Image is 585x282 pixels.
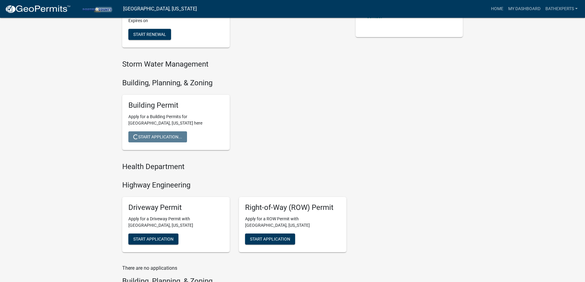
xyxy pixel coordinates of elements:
[506,3,543,15] a: My Dashboard
[128,29,171,40] button: Start Renewal
[122,265,346,272] p: There are no applications
[122,162,346,171] h4: Health Department
[133,237,174,241] span: Start Application
[245,216,340,229] p: Apply for a ROW Permit with [GEOGRAPHIC_DATA], [US_STATE]
[128,203,224,212] h5: Driveway Permit
[128,216,224,229] p: Apply for a Driveway Permit with [GEOGRAPHIC_DATA], [US_STATE]
[245,234,295,245] button: Start Application
[128,17,224,24] p: Expires on
[122,181,346,190] h4: Highway Engineering
[128,114,224,126] p: Apply for a Building Permits for [GEOGRAPHIC_DATA], [US_STATE] here
[123,4,197,14] a: [GEOGRAPHIC_DATA], [US_STATE]
[489,3,506,15] a: Home
[122,79,346,87] h4: Building, Planning, & Zoning
[245,203,340,212] h5: Right-of-Way (ROW) Permit
[128,234,178,245] button: Start Application
[250,237,290,241] span: Start Application
[133,134,182,139] span: Start Application...
[133,32,166,37] span: Start Renewal
[76,5,118,13] img: Porter County, Indiana
[122,60,346,69] h4: Storm Water Management
[128,131,187,142] button: Start Application...
[543,3,580,15] a: BathExperts
[128,101,224,110] h5: Building Permit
